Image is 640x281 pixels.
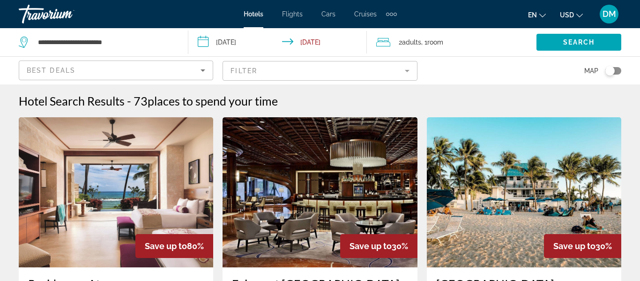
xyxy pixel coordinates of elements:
[127,94,131,108] span: -
[244,10,263,18] a: Hotels
[560,11,574,19] span: USD
[402,38,421,46] span: Adults
[553,241,595,251] span: Save up to
[399,36,421,49] span: 2
[427,117,621,267] img: Hotel image
[27,67,75,74] span: Best Deals
[421,36,443,49] span: , 1
[188,28,367,56] button: Check-in date: Sep 26, 2025 Check-out date: Sep 29, 2025
[528,11,537,19] span: en
[19,117,213,267] img: Hotel image
[321,10,335,18] a: Cars
[27,65,205,76] mat-select: Sort by
[603,9,616,19] span: DM
[350,241,392,251] span: Save up to
[145,241,187,251] span: Save up to
[536,34,621,51] button: Search
[223,117,417,267] img: Hotel image
[528,8,546,22] button: Change language
[148,94,278,108] span: places to spend your time
[223,61,417,81] button: Filter
[598,67,621,75] button: Toggle map
[544,234,621,258] div: 30%
[427,38,443,46] span: Room
[563,38,595,46] span: Search
[135,234,213,258] div: 80%
[19,2,112,26] a: Travorium
[597,4,621,24] button: User Menu
[354,10,377,18] a: Cruises
[560,8,583,22] button: Change currency
[282,10,303,18] a: Flights
[584,64,598,77] span: Map
[19,94,125,108] h1: Hotel Search Results
[134,94,278,108] h2: 73
[367,28,536,56] button: Travelers: 2 adults, 0 children
[340,234,417,258] div: 30%
[386,7,397,22] button: Extra navigation items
